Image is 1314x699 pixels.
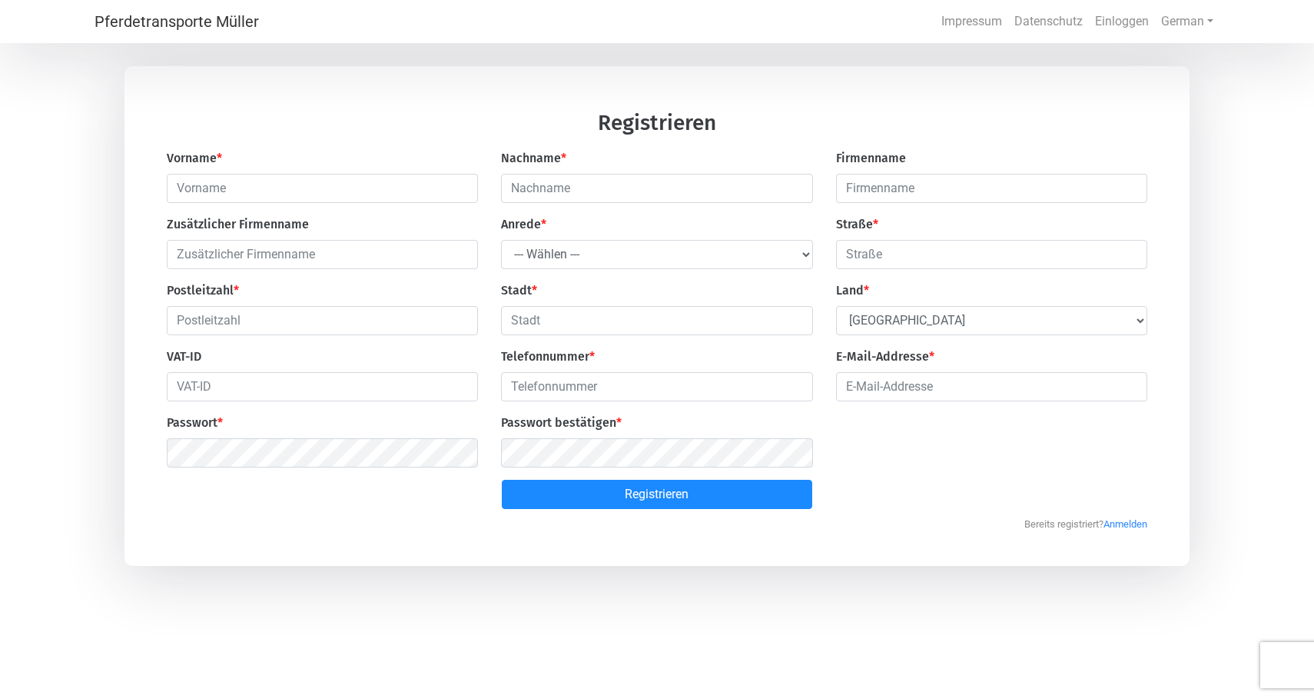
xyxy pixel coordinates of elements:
[1103,511,1147,530] a: Anmelden
[501,149,566,168] label: Nachname
[836,281,869,300] label: Land
[167,509,1146,532] p: Bereits registriert ?
[501,174,812,203] input: Nachname
[167,215,309,234] label: Zusätzlicher Firmenname
[167,149,222,168] label: Vorname
[1008,6,1089,37] a: Datenschutz
[167,112,1146,149] h3: Registrieren
[836,372,1147,401] input: E-Mail-Addresse
[501,215,546,234] label: Anrede
[501,372,812,401] input: Telefonnummer
[836,348,934,366] label: E-Mail-Addresse
[836,174,1147,203] input: Firmenname
[1089,6,1155,37] a: Einloggen
[167,174,478,203] input: Vorname
[95,6,259,37] a: Pferdetransporte Müller
[167,414,223,432] label: Passwort
[935,6,1008,37] a: Impressum
[167,240,478,269] input: Zusätzlicher Firmenname
[167,372,478,401] input: VAT-ID
[501,306,812,335] input: Stadt
[501,348,595,366] label: Telefonnummer
[501,414,622,432] label: Passwort bestätigen
[167,348,201,366] label: VAT-ID
[501,281,537,300] label: Stadt
[836,149,906,168] label: Firmenname
[502,480,813,509] button: Registrieren
[167,281,239,300] label: Postleitzahl
[836,215,878,234] label: Straße
[836,240,1147,269] input: Straße
[1155,6,1219,37] a: German
[167,306,478,335] input: Postleitzahl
